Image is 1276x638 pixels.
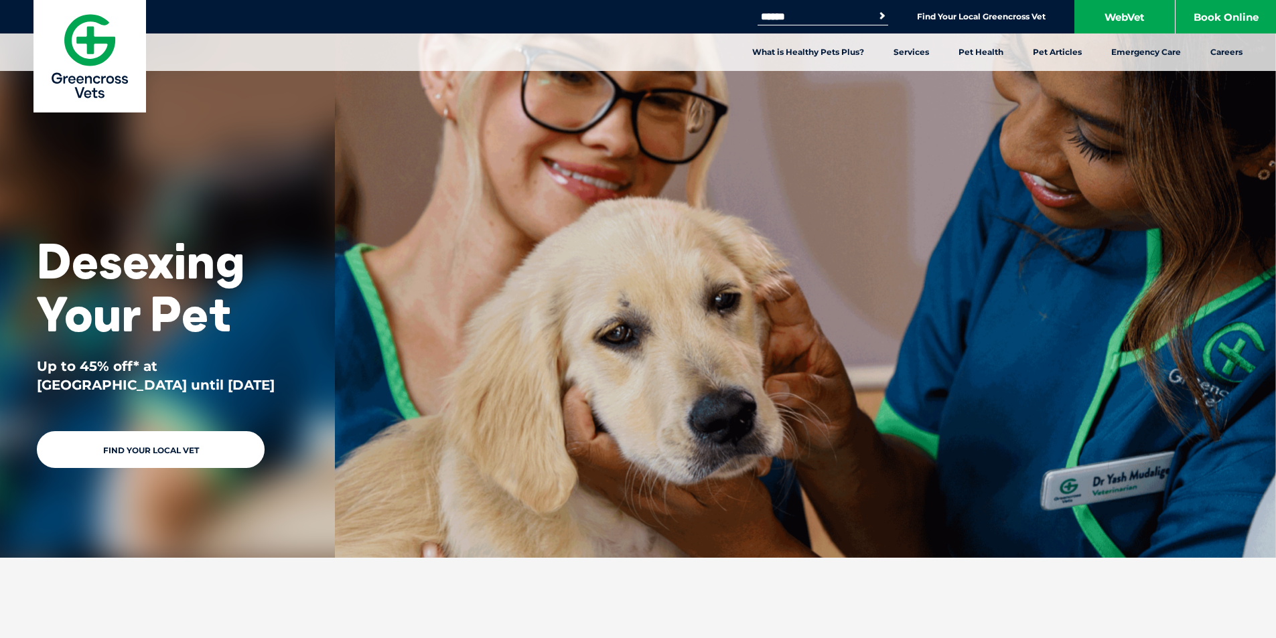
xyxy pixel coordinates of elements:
a: What is Healthy Pets Plus? [737,33,879,71]
a: Find Your Local Greencross Vet [917,11,1046,22]
h1: Desexing Your Pet [37,234,298,340]
a: Emergency Care [1096,33,1196,71]
button: Search [875,9,889,23]
a: Find Your Local Vet [37,431,265,468]
a: Careers [1196,33,1257,71]
a: Pet Health [944,33,1018,71]
p: Up to 45% off* at [GEOGRAPHIC_DATA] until [DATE] [37,357,298,394]
a: Pet Articles [1018,33,1096,71]
a: Services [879,33,944,71]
